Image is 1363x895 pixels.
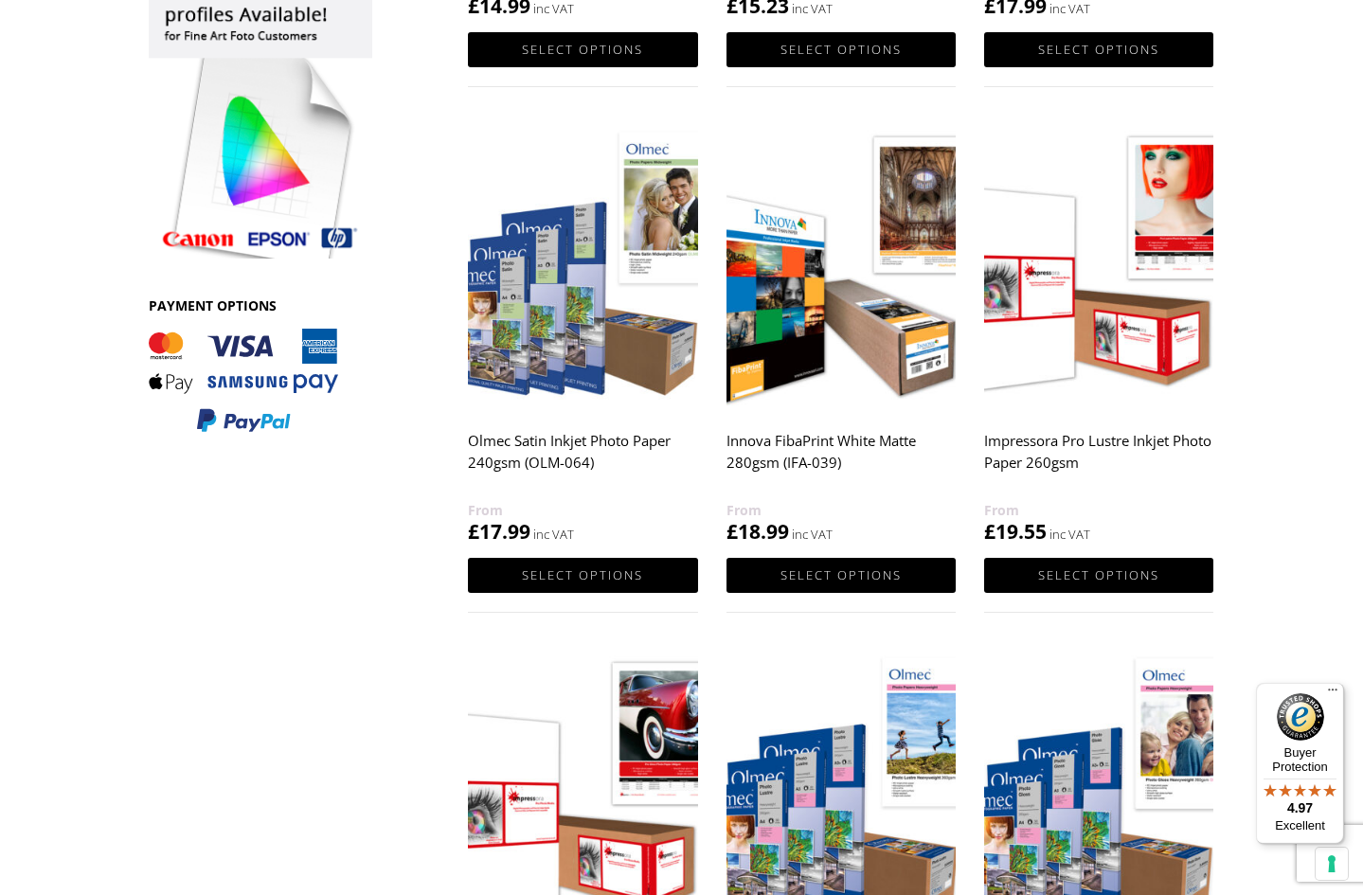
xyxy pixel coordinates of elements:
[1277,693,1324,741] img: Trusted Shops Trustmark
[149,329,338,434] img: PAYMENT OPTIONS
[1287,800,1313,815] span: 4.97
[468,32,697,67] a: Select options for “Olmec Archival Matte Inkjet Photo Paper 230gsm (OLM-067)”
[1256,683,1344,844] button: Trusted Shops TrustmarkBuyer Protection4.97Excellent
[1256,745,1344,774] p: Buyer Protection
[468,124,697,411] img: Olmec Satin Inkjet Photo Paper 240gsm (OLM-064)
[726,518,738,545] span: £
[468,518,479,545] span: £
[726,32,956,67] a: Select options for “Impressora Pro Photo Matte HD Inkjet Photo Paper 230gsm”
[468,558,697,593] a: Select options for “Olmec Satin Inkjet Photo Paper 240gsm (OLM-064)”
[984,423,1213,499] h2: Impressora Pro Lustre Inkjet Photo Paper 260gsm
[468,423,697,499] h2: Olmec Satin Inkjet Photo Paper 240gsm (OLM-064)
[984,518,995,545] span: £
[726,423,956,499] h2: Innova FibaPrint White Matte 280gsm (IFA-039)
[984,124,1213,546] a: Impressora Pro Lustre Inkjet Photo Paper 260gsm £19.55
[1321,683,1344,706] button: Menu
[468,124,697,546] a: Olmec Satin Inkjet Photo Paper 240gsm (OLM-064) £17.99
[726,124,956,411] img: Innova FibaPrint White Matte 280gsm (IFA-039)
[984,124,1213,411] img: Impressora Pro Lustre Inkjet Photo Paper 260gsm
[726,518,789,545] bdi: 18.99
[984,558,1213,593] a: Select options for “Impressora Pro Lustre Inkjet Photo Paper 260gsm”
[1316,848,1348,880] button: Your consent preferences for tracking technologies
[1256,818,1344,833] p: Excellent
[726,558,956,593] a: Select options for “Innova FibaPrint White Matte 280gsm (IFA-039)”
[984,518,1047,545] bdi: 19.55
[726,124,956,546] a: Innova FibaPrint White Matte 280gsm (IFA-039) £18.99
[149,296,372,314] h3: PAYMENT OPTIONS
[468,518,530,545] bdi: 17.99
[984,32,1213,67] a: Select options for “Olmec Glossy Inkjet Photo Paper 240gsm (OLM-063)”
